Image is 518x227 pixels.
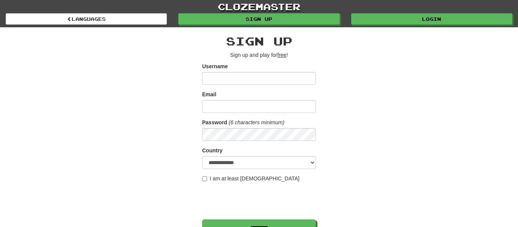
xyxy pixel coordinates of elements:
a: Login [351,13,512,25]
label: Country [202,147,223,154]
label: I am at least [DEMOGRAPHIC_DATA] [202,175,300,182]
label: Email [202,91,216,98]
em: (6 characters minimum) [229,119,284,125]
label: Username [202,63,228,70]
a: Languages [6,13,167,25]
iframe: reCAPTCHA [202,186,317,216]
u: free [277,52,286,58]
input: I am at least [DEMOGRAPHIC_DATA] [202,176,207,181]
p: Sign up and play for ! [202,51,316,59]
a: Sign up [178,13,339,25]
label: Password [202,119,227,126]
h2: Sign up [202,35,316,47]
